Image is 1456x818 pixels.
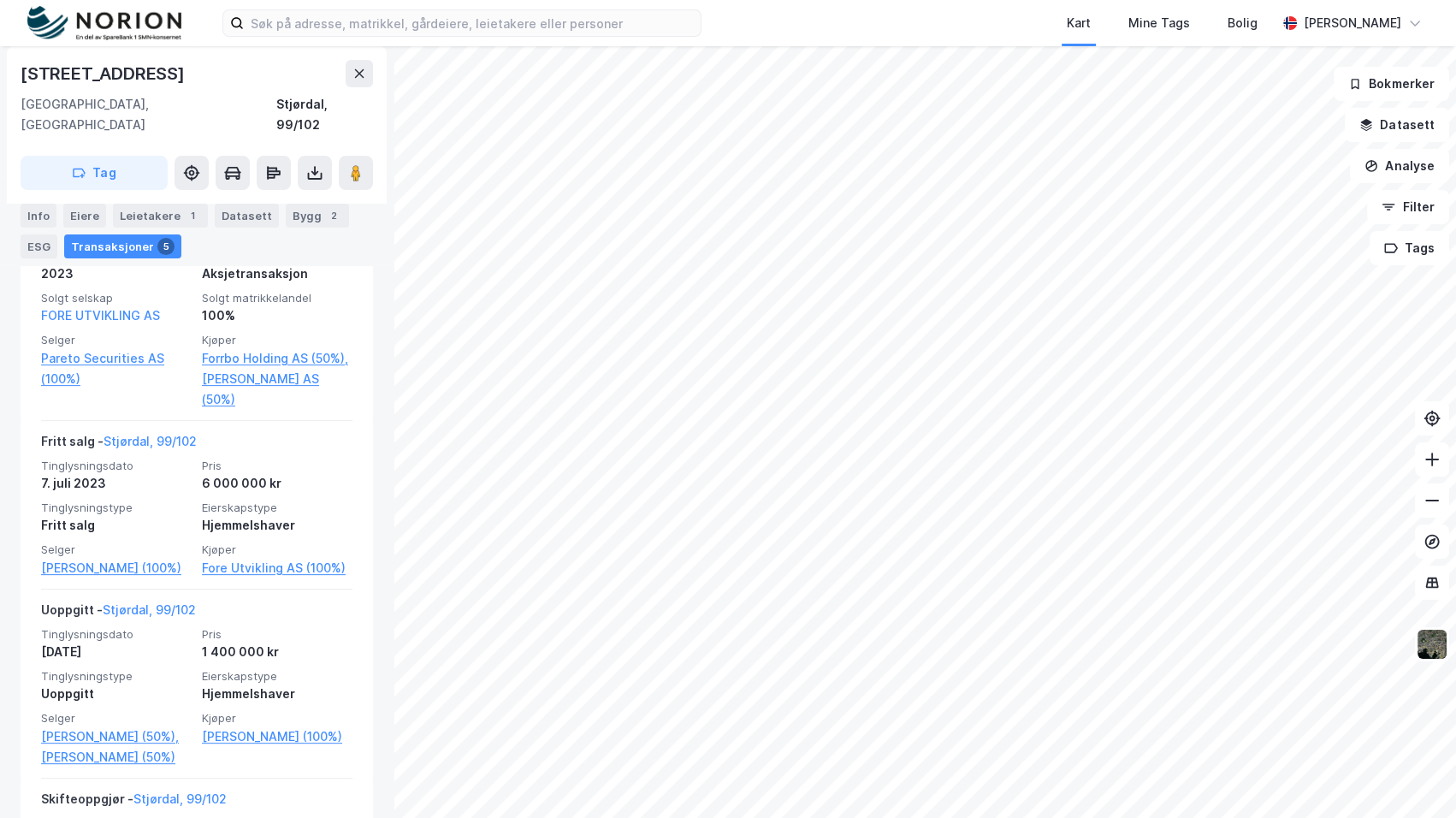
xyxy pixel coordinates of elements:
[41,264,192,284] div: 2023
[41,627,192,642] span: Tinglysningsdato
[202,333,352,347] span: Kjøper
[41,308,160,323] a: FORE UTVIKLING AS
[202,348,352,369] a: Forrbo Holding AS (50%),
[1334,67,1449,101] button: Bokmerker
[41,789,227,816] div: Skifteoppgjør -
[1350,149,1449,183] button: Analyse
[1345,108,1449,142] button: Datasett
[325,207,342,224] div: 2
[202,369,352,410] a: [PERSON_NAME] AS (50%)
[286,204,349,228] div: Bygg
[63,204,106,228] div: Eiere
[104,434,197,448] a: Stjørdal, 99/102
[1304,13,1401,33] div: [PERSON_NAME]
[41,542,192,557] span: Selger
[276,94,373,135] div: Stjørdal, 99/102
[103,602,196,617] a: Stjørdal, 99/102
[64,234,181,258] div: Transaksjoner
[244,10,701,36] input: Søk på adresse, matrikkel, gårdeiere, leietakere eller personer
[202,473,352,494] div: 6 000 000 kr
[41,711,192,726] span: Selger
[41,558,192,578] a: [PERSON_NAME] (100%)
[21,60,188,87] div: [STREET_ADDRESS]
[41,501,192,515] span: Tinglysningstype
[202,627,352,642] span: Pris
[21,234,57,258] div: ESG
[21,156,168,190] button: Tag
[1370,736,1456,818] iframe: Chat Widget
[27,6,181,41] img: norion-logo.80e7a08dc31c2e691866.png
[41,684,192,704] div: Uoppgitt
[1370,736,1456,818] div: Kontrollprogram for chat
[1367,190,1449,224] button: Filter
[41,669,192,684] span: Tinglysningstype
[202,726,352,747] a: [PERSON_NAME] (100%)
[202,684,352,704] div: Hjemmelshaver
[202,711,352,726] span: Kjøper
[157,238,175,255] div: 5
[184,207,201,224] div: 1
[1416,628,1448,661] img: 9k=
[202,669,352,684] span: Eierskapstype
[133,791,227,806] a: Stjørdal, 99/102
[202,291,352,305] span: Solgt matrikkelandel
[202,305,352,326] div: 100%
[202,501,352,515] span: Eierskapstype
[41,515,192,536] div: Fritt salg
[202,558,352,578] a: Fore Utvikling AS (100%)
[41,291,192,305] span: Solgt selskap
[202,264,352,284] div: Aksjetransaksjon
[41,348,192,389] a: Pareto Securities AS (100%)
[202,542,352,557] span: Kjøper
[41,473,192,494] div: 7. juli 2023
[21,204,56,228] div: Info
[1067,13,1091,33] div: Kart
[1228,13,1258,33] div: Bolig
[41,642,192,662] div: [DATE]
[1370,231,1449,265] button: Tags
[21,94,276,135] div: [GEOGRAPHIC_DATA], [GEOGRAPHIC_DATA]
[41,747,192,768] a: [PERSON_NAME] (50%)
[41,726,192,747] a: [PERSON_NAME] (50%),
[202,642,352,662] div: 1 400 000 kr
[41,431,197,459] div: Fritt salg -
[202,459,352,473] span: Pris
[41,333,192,347] span: Selger
[113,204,208,228] div: Leietakere
[202,515,352,536] div: Hjemmelshaver
[1128,13,1190,33] div: Mine Tags
[41,600,196,627] div: Uoppgitt -
[215,204,279,228] div: Datasett
[41,459,192,473] span: Tinglysningsdato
